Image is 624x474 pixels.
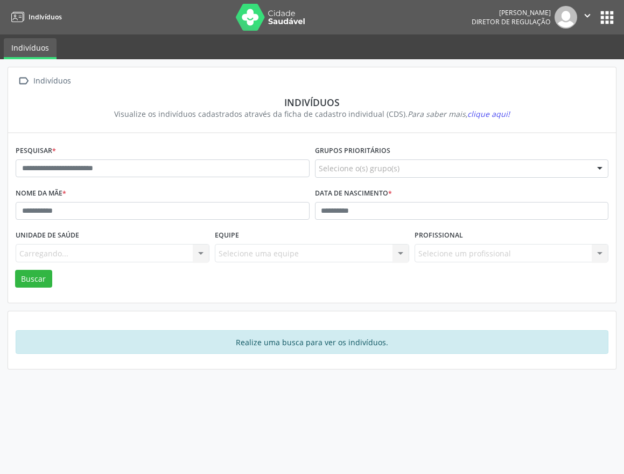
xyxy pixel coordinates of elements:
[467,109,510,119] span: clique aqui!
[555,6,577,29] img: img
[16,330,608,354] div: Realize uma busca para ver os indivíduos.
[215,227,239,244] label: Equipe
[8,8,62,26] a: Indivíduos
[581,10,593,22] i: 
[472,17,551,26] span: Diretor de regulação
[16,73,73,89] a:  Indivíduos
[15,270,52,288] button: Buscar
[415,227,463,244] label: Profissional
[16,185,66,202] label: Nome da mãe
[472,8,551,17] div: [PERSON_NAME]
[16,73,31,89] i: 
[23,108,601,120] div: Visualize os indivíduos cadastrados através da ficha de cadastro individual (CDS).
[577,6,598,29] button: 
[31,73,73,89] div: Indivíduos
[23,96,601,108] div: Indivíduos
[16,227,79,244] label: Unidade de saúde
[29,12,62,22] span: Indivíduos
[598,8,616,27] button: apps
[4,38,57,59] a: Indivíduos
[16,143,56,159] label: Pesquisar
[315,143,390,159] label: Grupos prioritários
[315,185,392,202] label: Data de nascimento
[319,163,399,174] span: Selecione o(s) grupo(s)
[408,109,510,119] i: Para saber mais,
